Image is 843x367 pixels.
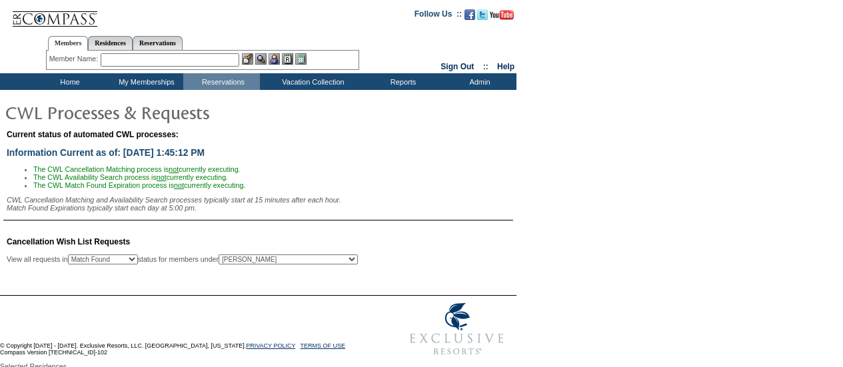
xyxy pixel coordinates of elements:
a: Sign Out [440,62,474,71]
span: The CWL Match Found Expiration process is currently executing. [33,181,245,189]
img: b_calculator.gif [295,53,307,65]
a: PRIVACY POLICY [246,342,295,349]
span: The CWL Availability Search process is currently executing. [33,173,228,181]
span: Information Current as of: [DATE] 1:45:12 PM [7,147,205,158]
a: Subscribe to our YouTube Channel [490,13,514,21]
a: Become our fan on Facebook [464,13,475,21]
span: Current status of automated CWL processes: [7,130,179,139]
img: Follow us on Twitter [477,9,488,20]
span: Cancellation Wish List Requests [7,237,130,246]
td: Home [30,73,107,90]
a: Help [497,62,514,71]
img: Impersonate [269,53,280,65]
img: Reservations [282,53,293,65]
div: View all requests in status for members under [7,254,358,264]
td: Vacation Collection [260,73,363,90]
div: CWL Cancellation Matching and Availability Search processes typically start at 15 minutes after e... [7,196,513,212]
u: not [169,165,179,173]
td: Admin [440,73,516,90]
span: :: [483,62,488,71]
td: Follow Us :: [415,8,462,24]
td: My Memberships [107,73,183,90]
td: Reports [363,73,440,90]
div: Member Name: [49,53,101,65]
span: The CWL Cancellation Matching process is currently executing. [33,165,241,173]
u: not [157,173,167,181]
a: Residences [88,36,133,50]
img: Exclusive Resorts [397,296,516,362]
td: Reservations [183,73,260,90]
a: Follow us on Twitter [477,13,488,21]
img: View [255,53,267,65]
a: TERMS OF USE [301,342,346,349]
img: b_edit.gif [242,53,253,65]
a: Reservations [133,36,183,50]
a: Members [48,36,89,51]
img: Become our fan on Facebook [464,9,475,20]
img: Subscribe to our YouTube Channel [490,10,514,20]
u: not [174,181,184,189]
